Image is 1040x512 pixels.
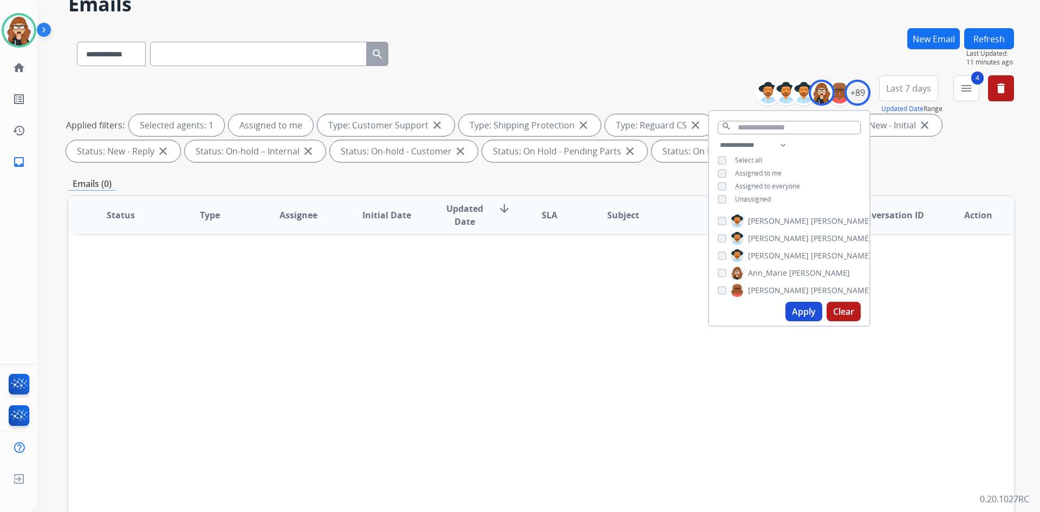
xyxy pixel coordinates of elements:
span: Status [107,209,135,222]
div: Selected agents: 1 [129,114,224,136]
span: Ann_Marie [748,268,787,278]
span: Select all [735,155,762,165]
div: Status: On-hold – Internal [185,140,326,162]
span: 11 minutes ago [966,58,1014,67]
span: Initial Date [362,209,411,222]
mat-icon: arrow_downward [498,202,511,215]
mat-icon: history [12,124,25,137]
span: 4 [971,72,984,85]
span: [PERSON_NAME] [789,268,850,278]
span: Assigned to everyone [735,182,800,191]
span: [PERSON_NAME] [748,285,809,296]
button: Refresh [964,28,1014,49]
mat-icon: search [371,48,384,61]
p: Applied filters: [66,119,125,132]
div: Type: Reguard CS [605,114,713,136]
mat-icon: menu [960,82,973,95]
span: Updated Date [440,202,490,228]
span: Last 7 days [886,86,931,90]
th: Action [925,196,1014,234]
p: Emails (0) [68,177,116,191]
mat-icon: close [302,145,315,158]
button: New Email [907,28,960,49]
mat-icon: search [721,121,731,131]
div: Status: On Hold - Pending Parts [482,140,647,162]
mat-icon: close [623,145,636,158]
mat-icon: close [431,119,444,132]
div: Type: Shipping Protection [459,114,601,136]
span: Unassigned [735,195,771,204]
span: [PERSON_NAME] [811,216,872,226]
span: [PERSON_NAME] [748,233,809,244]
mat-icon: close [454,145,467,158]
mat-icon: close [918,119,931,132]
span: Last Updated: [966,49,1014,58]
div: Status: On-hold - Customer [330,140,478,162]
mat-icon: home [12,61,25,74]
span: [PERSON_NAME] [748,250,809,261]
div: +89 [844,80,870,106]
span: Subject [607,209,639,222]
p: 0.20.1027RC [980,492,1029,505]
img: avatar [4,15,34,46]
span: Assignee [279,209,317,222]
span: [PERSON_NAME] [811,285,872,296]
button: Last 7 days [879,75,938,101]
mat-icon: delete [994,82,1007,95]
span: Conversation ID [855,209,924,222]
div: Type: Customer Support [317,114,454,136]
span: Assigned to me [735,168,782,178]
span: [PERSON_NAME] [748,216,809,226]
mat-icon: list_alt [12,93,25,106]
button: Clear [827,302,861,321]
div: Status: On Hold - Servicers [652,140,797,162]
mat-icon: close [689,119,702,132]
mat-icon: inbox [12,155,25,168]
span: SLA [542,209,557,222]
div: Assigned to me [229,114,313,136]
div: Status: New - Initial [828,114,942,136]
button: Apply [785,302,822,321]
div: Status: New - Reply [66,140,180,162]
button: Updated Date [881,105,924,113]
span: Range [881,104,942,113]
span: [PERSON_NAME] [811,250,872,261]
span: Type [200,209,220,222]
button: 4 [953,75,979,101]
mat-icon: close [157,145,170,158]
span: [PERSON_NAME] [811,233,872,244]
mat-icon: close [577,119,590,132]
